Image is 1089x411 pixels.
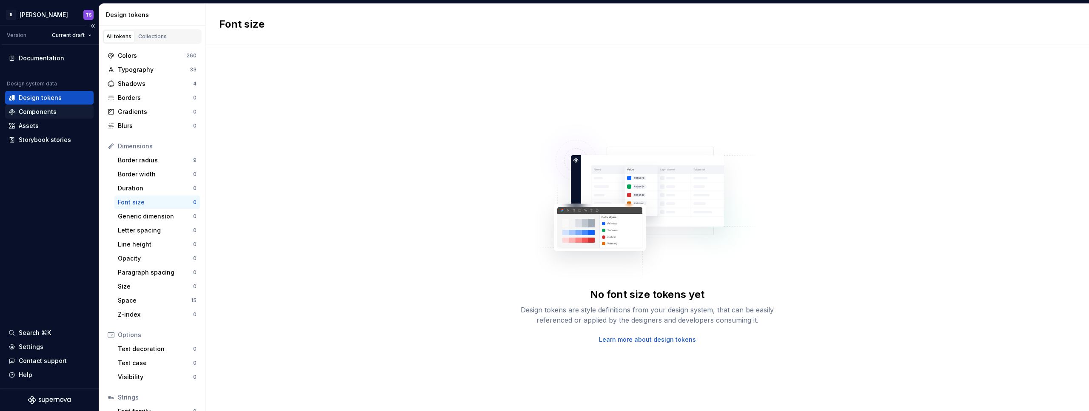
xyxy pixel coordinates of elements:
div: Components [19,108,57,116]
div: Settings [19,343,43,351]
div: 33 [190,66,197,73]
div: TS [86,11,92,18]
div: Text decoration [118,345,193,353]
div: 0 [193,283,197,290]
a: Visibility0 [114,370,200,384]
a: Border width0 [114,167,200,181]
div: Space [118,296,191,305]
div: 0 [193,185,197,192]
div: Border radius [118,156,193,164]
a: Line height0 [114,238,200,251]
div: Opacity [118,254,193,263]
div: Documentation [19,54,64,62]
div: Dimensions [118,142,197,150]
span: Current draft [52,32,85,39]
div: Line height [118,240,193,249]
div: Letter spacing [118,226,193,235]
div: Duration [118,184,193,193]
a: Storybook stories [5,133,94,147]
div: 0 [193,346,197,352]
a: Paragraph spacing0 [114,266,200,279]
div: 0 [193,94,197,101]
div: 0 [193,241,197,248]
div: Text case [118,359,193,367]
div: 0 [193,108,197,115]
div: 0 [193,227,197,234]
div: 0 [193,311,197,318]
div: Collections [138,33,167,40]
div: Z-index [118,310,193,319]
a: Colors260 [104,49,200,62]
a: Size0 [114,280,200,293]
div: Font size [118,198,193,207]
a: Documentation [5,51,94,65]
div: Design system data [7,80,57,87]
a: Typography33 [104,63,200,77]
a: Gradients0 [104,105,200,119]
div: Contact support [19,357,67,365]
div: 0 [193,360,197,366]
a: Design tokens [5,91,94,105]
svg: Supernova Logo [28,396,71,404]
div: R [6,10,16,20]
a: Components [5,105,94,119]
a: Opacity0 [114,252,200,265]
div: Size [118,282,193,291]
div: Gradients [118,108,193,116]
div: 260 [186,52,197,59]
div: Version [7,32,26,39]
div: 0 [193,374,197,380]
a: Learn more about design tokens [599,335,696,344]
div: Design tokens [19,94,62,102]
div: 0 [193,255,197,262]
a: Borders0 [104,91,200,105]
div: Borders [118,94,193,102]
a: Font size0 [114,196,200,209]
div: Design tokens [106,11,202,19]
div: Generic dimension [118,212,193,221]
button: R[PERSON_NAME]TS [2,6,97,24]
div: 0 [193,269,197,276]
div: Typography [118,65,190,74]
div: 4 [193,80,197,87]
div: Storybook stories [19,136,71,144]
div: 0 [193,213,197,220]
a: Text decoration0 [114,342,200,356]
div: Colors [118,51,186,60]
div: [PERSON_NAME] [20,11,68,19]
button: Search ⌘K [5,326,94,340]
div: 15 [191,297,197,304]
a: Blurs0 [104,119,200,133]
div: Options [118,331,197,339]
button: Help [5,368,94,382]
h2: Font size [219,17,265,31]
div: Assets [19,122,39,130]
div: Help [19,371,32,379]
div: Border width [118,170,193,179]
a: Border radius9 [114,153,200,167]
div: Strings [118,393,197,402]
div: All tokens [106,33,131,40]
a: Shadows4 [104,77,200,91]
a: Assets [5,119,94,133]
div: 0 [193,199,197,206]
div: Shadows [118,79,193,88]
div: Search ⌘K [19,329,51,337]
button: Current draft [48,29,95,41]
a: Z-index0 [114,308,200,321]
div: Blurs [118,122,193,130]
div: 0 [193,122,197,129]
div: 9 [193,157,197,164]
a: Space15 [114,294,200,307]
div: 0 [193,171,197,178]
button: Collapse sidebar [87,20,99,32]
a: Text case0 [114,356,200,370]
a: Settings [5,340,94,354]
a: Generic dimension0 [114,210,200,223]
div: Paragraph spacing [118,268,193,277]
div: Visibility [118,373,193,381]
a: Duration0 [114,181,200,195]
div: No font size tokens yet [590,288,704,301]
div: Design tokens are style definitions from your design system, that can be easily referenced or app... [511,305,784,325]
